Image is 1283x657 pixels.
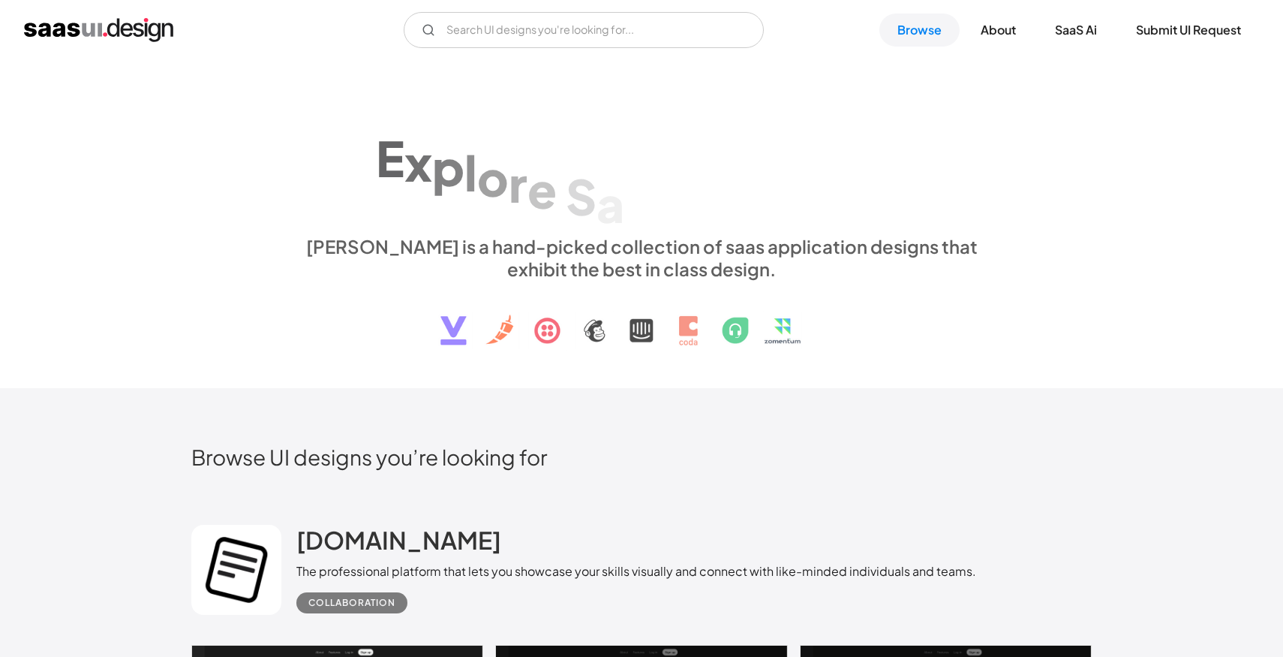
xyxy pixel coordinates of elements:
[296,525,501,555] h2: [DOMAIN_NAME]
[191,444,1092,470] h2: Browse UI designs you’re looking for
[376,128,404,186] div: E
[24,18,173,42] a: home
[404,133,432,191] div: x
[527,161,557,218] div: e
[308,594,395,612] div: Collaboration
[566,167,596,225] div: S
[879,14,960,47] a: Browse
[432,137,464,195] div: p
[414,280,869,358] img: text, icon, saas logo
[963,14,1034,47] a: About
[1037,14,1115,47] a: SaaS Ai
[296,525,501,562] a: [DOMAIN_NAME]
[296,562,976,580] div: The professional platform that lets you showcase your skills visually and connect with like-minde...
[404,12,764,48] form: Email Form
[509,155,527,212] div: r
[296,235,987,280] div: [PERSON_NAME] is a hand-picked collection of saas application designs that exhibit the best in cl...
[477,149,509,206] div: o
[404,12,764,48] input: Search UI designs you're looking for...
[464,143,477,200] div: l
[596,174,624,232] div: a
[296,105,987,221] h1: Explore SaaS UI design patterns & interactions.
[1118,14,1259,47] a: Submit UI Request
